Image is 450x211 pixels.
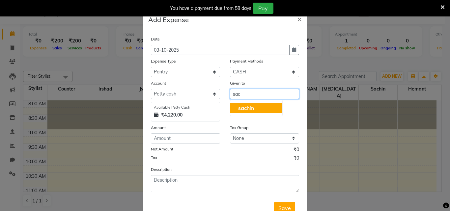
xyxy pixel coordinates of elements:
[151,80,166,86] label: Account
[154,105,217,110] div: Available Petty Cash
[148,15,189,25] h5: Add Expense
[151,133,220,144] input: Amount
[230,58,263,64] label: Payment Methods
[238,105,254,111] ngb-highlight: hin
[151,146,173,152] label: Net Amount
[294,155,299,163] span: ₹0
[230,80,245,86] label: Given to
[151,167,172,172] label: Description
[253,3,273,14] button: Pay
[151,58,176,64] label: Expense Type
[151,125,166,131] label: Amount
[294,146,299,155] span: ₹0
[238,105,247,111] span: sac
[170,5,251,12] div: You have a payment due from 58 days
[230,89,299,99] input: Given to
[151,155,157,161] label: Tax
[151,36,160,42] label: Date
[292,10,307,28] button: Close
[230,125,248,131] label: Tax Group
[297,14,302,24] span: ×
[161,112,183,119] strong: ₹4,220.00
